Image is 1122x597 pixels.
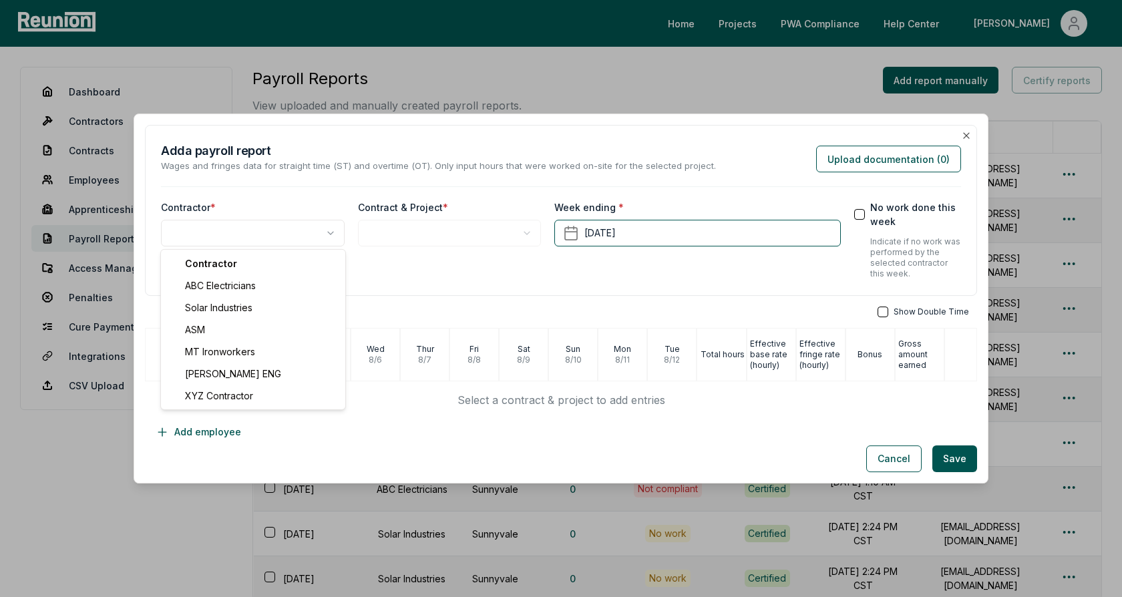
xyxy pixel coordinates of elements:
span: ABC Electricians [185,278,256,292]
div: Contractor [164,252,343,274]
span: MT Ironworkers [185,345,255,359]
span: ASM [185,323,205,337]
span: [PERSON_NAME] ENG [185,367,281,381]
span: Solar Industries [185,301,252,315]
span: XYZ Contractor [185,389,253,403]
